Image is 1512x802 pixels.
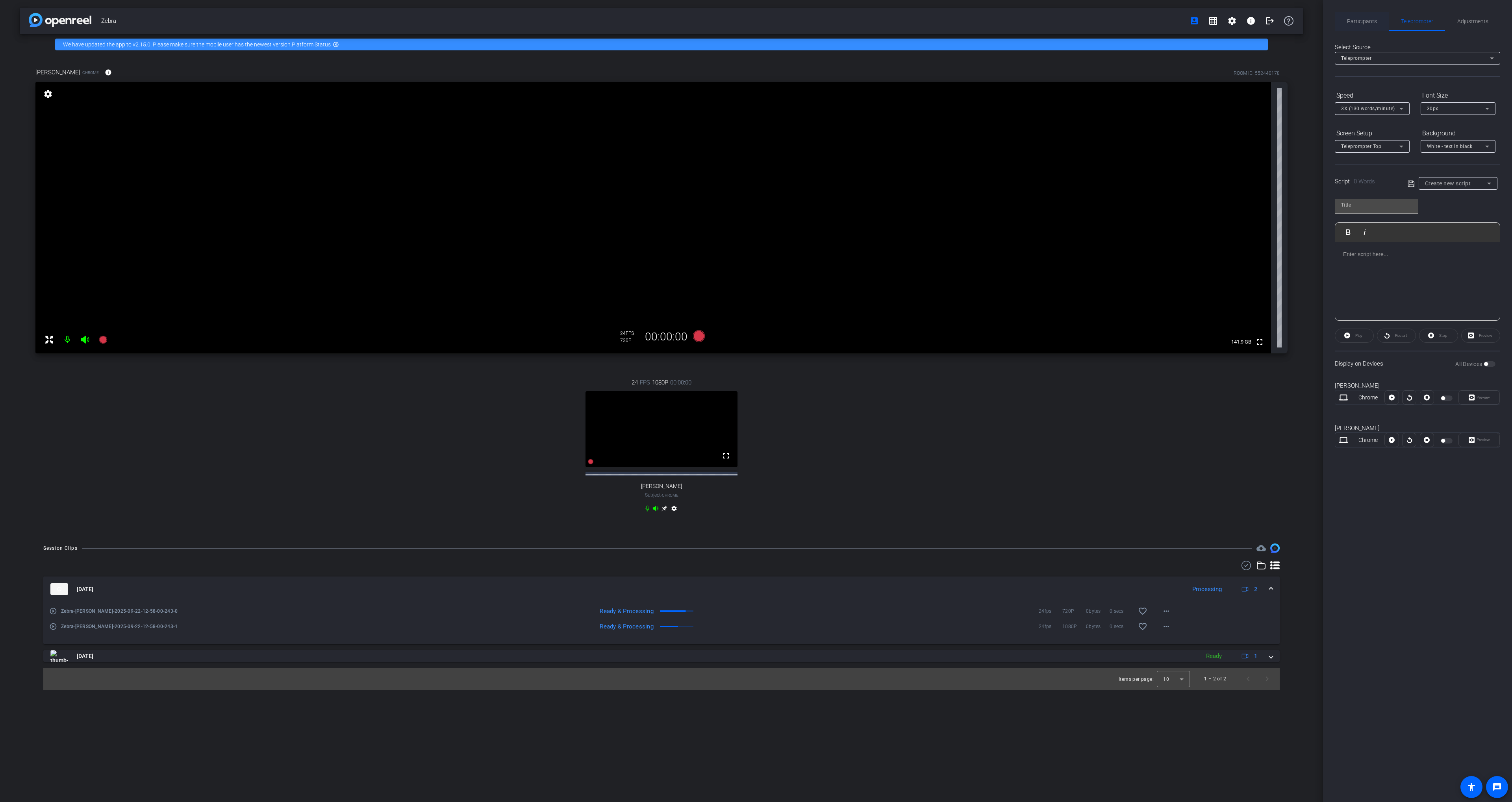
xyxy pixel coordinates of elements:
[661,492,662,498] span: -
[101,13,1185,29] span: Zebra
[1208,16,1218,26] mat-icon: grid_on
[515,607,658,615] div: Ready & Processing
[1341,106,1395,111] span: 3X (130 words/minute)
[1162,606,1171,616] mat-icon: more_horiz
[1234,70,1280,77] div: ROOM ID: 552440178
[50,583,68,595] img: thumb-nail
[50,650,68,662] img: thumb-nail
[1254,585,1257,593] span: 2
[1401,18,1433,24] span: Teleprompter
[61,607,368,615] span: Zebra-[PERSON_NAME]-2025-09-22-12-58-00-243-0
[1341,200,1412,210] input: Title
[43,650,1280,662] mat-expansion-panel-header: thumb-nail[DATE]Ready1
[1256,543,1266,553] mat-icon: cloud_upload
[1204,675,1226,683] div: 1 – 2 of 2
[1457,18,1488,24] span: Adjustments
[1062,607,1086,615] span: 720P
[670,378,691,387] span: 00:00:00
[1354,178,1375,185] span: 0 Words
[1256,543,1266,553] span: Destinations for your clips
[620,337,640,344] div: 720P
[1086,623,1110,630] span: 0bytes
[49,607,57,615] mat-icon: play_circle_outline
[640,378,650,387] span: FPS
[1341,55,1371,61] span: Teleprompter
[1239,669,1258,688] button: Previous page
[1138,622,1147,631] mat-icon: favorite_border
[35,68,80,77] span: [PERSON_NAME]
[1352,436,1385,444] div: Chrome
[43,602,1280,644] div: thumb-nail[DATE]Processing2
[1246,16,1256,26] mat-icon: info
[1110,623,1133,630] span: 0 secs
[1341,144,1381,149] span: Teleprompter Top
[1227,16,1237,26] mat-icon: settings
[43,89,54,99] mat-icon: settings
[662,493,678,497] span: Chrome
[77,585,93,593] span: [DATE]
[1254,652,1257,660] span: 1
[333,41,339,48] mat-icon: highlight_off
[1335,89,1410,102] div: Speed
[1335,127,1410,140] div: Screen Setup
[1190,16,1199,26] mat-icon: account_box
[1138,606,1147,616] mat-icon: favorite_border
[1335,381,1500,390] div: [PERSON_NAME]
[620,330,640,336] div: 24
[1228,337,1254,347] span: 141.9 GB
[1255,337,1264,347] mat-icon: fullscreen
[1335,351,1500,376] div: Display on Devices
[632,378,638,387] span: 24
[292,41,331,48] a: Platform Status
[1347,18,1377,24] span: Participants
[1086,607,1110,615] span: 0bytes
[1039,623,1062,630] span: 24fps
[1427,144,1473,149] span: White - text in black
[1202,652,1226,661] div: Ready
[82,70,99,76] span: Chrome
[1188,585,1226,594] div: Processing
[1039,607,1062,615] span: 24fps
[515,623,658,630] div: Ready & Processing
[1341,224,1356,240] button: Bold (⌘B)
[721,451,731,460] mat-icon: fullscreen
[1492,782,1502,792] mat-icon: message
[641,483,682,490] span: [PERSON_NAME]
[1455,360,1484,368] label: All Devices
[1335,43,1500,52] div: Select Source
[43,577,1280,602] mat-expansion-panel-header: thumb-nail[DATE]Processing2
[640,330,693,344] div: 00:00:00
[1110,607,1133,615] span: 0 secs
[1467,782,1476,792] mat-icon: accessibility
[1162,622,1171,631] mat-icon: more_horiz
[1425,180,1471,187] span: Create new script
[43,544,78,552] div: Session Clips
[1265,16,1275,26] mat-icon: logout
[77,652,93,660] span: [DATE]
[652,378,668,387] span: 1080P
[645,492,678,499] span: Subject
[49,623,57,630] mat-icon: play_circle_outline
[29,13,91,27] img: app-logo
[626,331,634,336] span: FPS
[55,39,1268,50] div: We have updated the app to v2.15.0. Please make sure the mobile user has the newest version.
[1421,89,1495,102] div: Font Size
[1352,394,1385,402] div: Chrome
[61,623,368,630] span: Zebra-[PERSON_NAME]-2025-09-22-12-58-00-243-1
[1062,623,1086,630] span: 1080P
[105,69,112,76] mat-icon: info
[1335,177,1397,186] div: Script
[1119,675,1154,683] div: Items per page:
[1270,543,1280,553] img: Session clips
[1258,669,1277,688] button: Next page
[669,505,679,515] mat-icon: settings
[1421,127,1495,140] div: Background
[1357,224,1372,240] button: Italic (⌘I)
[1335,424,1500,433] div: [PERSON_NAME]
[1427,106,1438,111] span: 30px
